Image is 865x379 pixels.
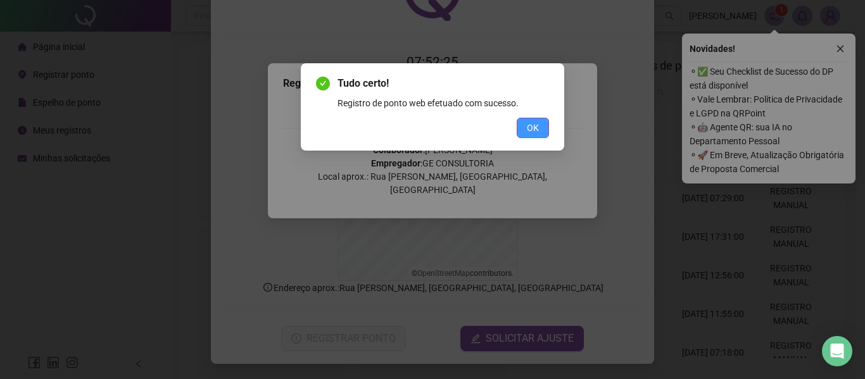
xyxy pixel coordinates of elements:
div: Registro de ponto web efetuado com sucesso. [338,96,549,110]
span: check-circle [316,77,330,90]
span: OK [527,121,539,135]
button: OK [517,118,549,138]
div: Open Intercom Messenger [822,336,852,366]
span: Tudo certo! [338,76,549,91]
